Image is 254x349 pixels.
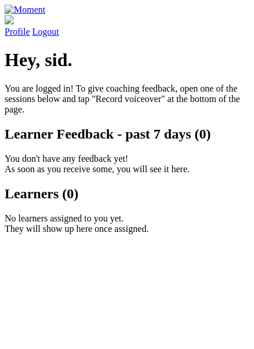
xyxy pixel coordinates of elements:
p: You are logged in! To give coaching feedback, open one of the sessions below and tap "Record voic... [5,83,249,115]
img: Moment [5,5,45,15]
h2: Learners (0) [5,186,249,202]
a: Logout [32,27,59,37]
p: You don't have any feedback yet! As soon as you receive some, you will see it here. [5,154,249,174]
h2: Learner Feedback - past 7 days (0) [5,126,249,142]
img: default_avatar-b4e2223d03051bc43aaaccfb402a43260a3f17acc7fafc1603fdf008d6cba3c9.png [5,15,14,24]
p: No learners assigned to you yet. They will show up here once assigned. [5,213,249,234]
h1: Hey, sid. [5,49,249,71]
a: Profile [5,15,249,37]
